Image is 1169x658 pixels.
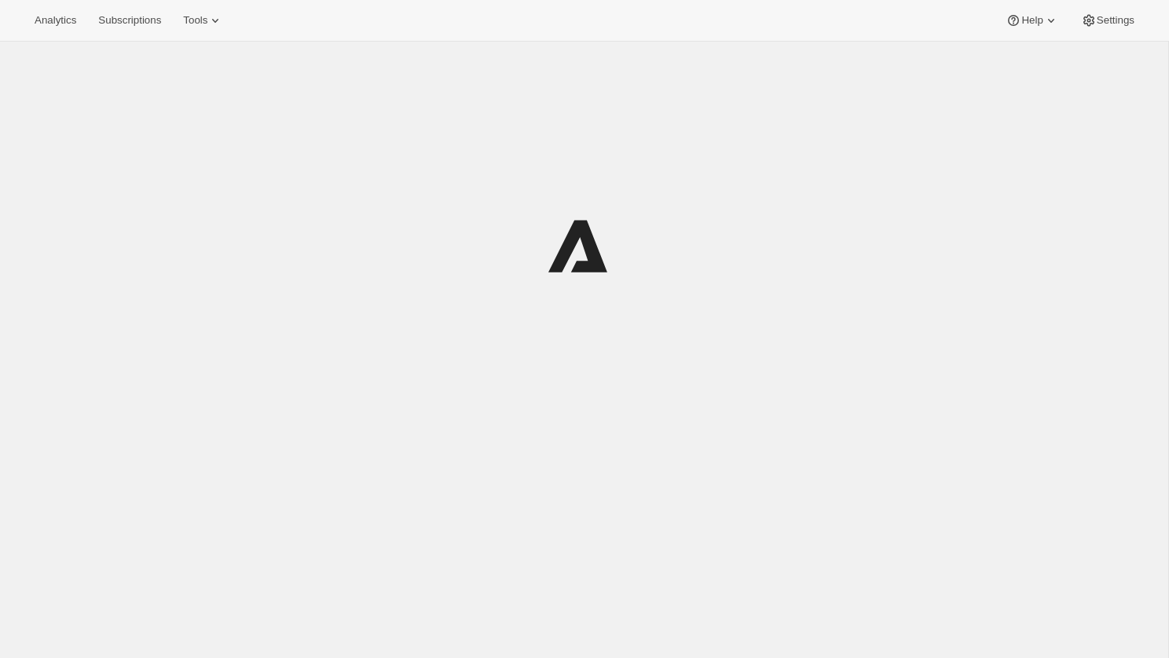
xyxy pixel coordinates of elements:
span: Settings [1097,14,1134,27]
span: Tools [183,14,207,27]
button: Subscriptions [89,9,170,31]
button: Tools [174,9,233,31]
button: Help [996,9,1068,31]
span: Subscriptions [98,14,161,27]
button: Analytics [25,9,86,31]
span: Help [1021,14,1043,27]
button: Settings [1072,9,1144,31]
span: Analytics [35,14,76,27]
